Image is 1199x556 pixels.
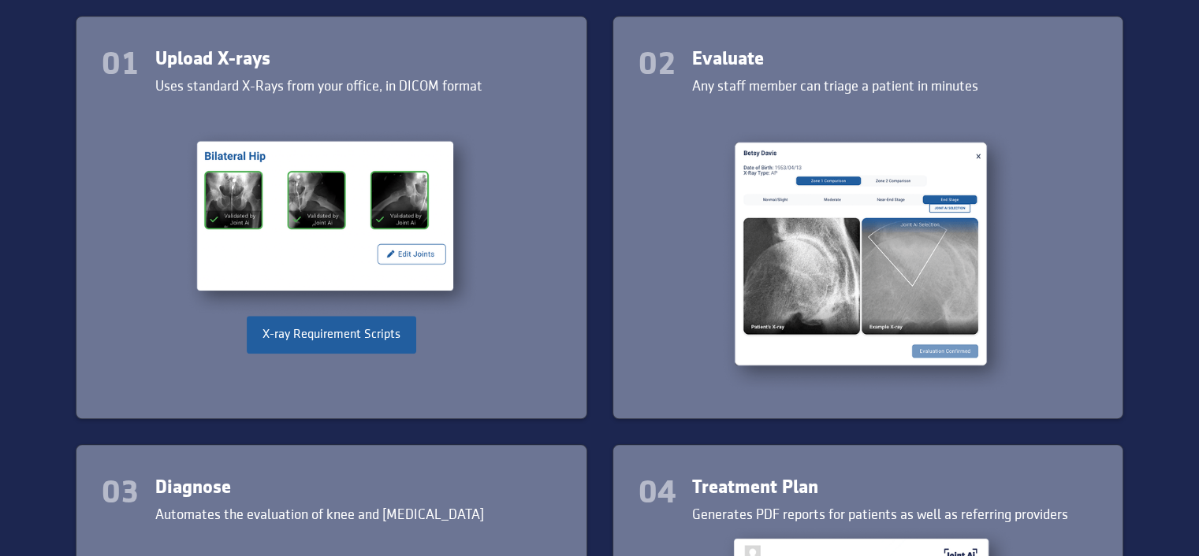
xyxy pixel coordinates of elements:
div: Treatment Plan [692,476,1068,499]
div: Evaluate [692,48,978,70]
div: 02 [639,48,676,97]
div: Generates PDF reports for patients as well as referring providers [692,505,1068,525]
a: X-ray Requirement Scripts [247,316,416,354]
div: 04 [639,476,676,525]
div: Upload X-rays [155,48,482,70]
div: Uses standard X-Rays from your office, in DICOM format [155,76,482,97]
div: Any staff member can triage a patient in minutes​ [692,76,978,97]
div: Diagnose [155,476,484,499]
div: 03 [102,476,140,525]
div: Automates the evaluation of knee and [MEDICAL_DATA] [155,505,484,525]
div: 01 [102,48,140,97]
